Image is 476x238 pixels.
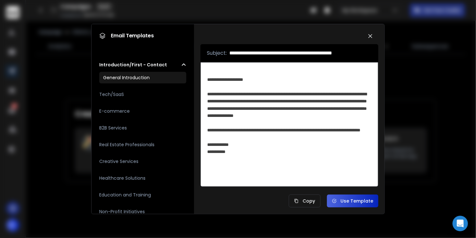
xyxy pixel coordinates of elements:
button: Introduction/First - Contact [99,62,186,68]
h3: Creative Services [99,158,138,165]
button: Use Template [327,195,378,207]
h3: Real Estate Professionals [99,141,154,148]
h3: Tech/SaaS [99,91,124,98]
button: Copy [289,195,321,207]
div: Open Intercom Messenger [453,216,468,231]
p: Subject: [207,49,227,57]
h3: Education and Training [99,192,151,198]
h1: Email Templates [99,32,154,40]
h3: Healthcare Solutions [99,175,145,181]
h3: Non-Profit Initiatives [99,208,145,215]
h3: B2B Services [99,125,127,131]
h3: E-commerce [99,108,130,114]
h3: General Introduction [103,74,150,81]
